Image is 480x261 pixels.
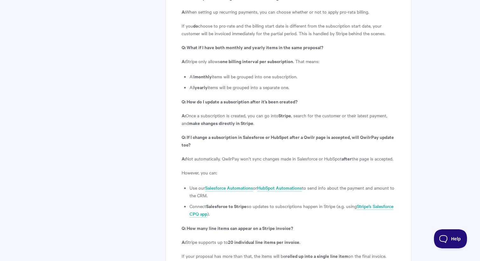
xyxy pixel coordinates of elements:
p: Not automatically. QwilrPay won’t sync changes made in Salesforce or HubSpot the page is accepted. [182,155,395,162]
strong: Q: What if I have both monthly and yearly items in the same proposal? [182,44,323,50]
a: Salesforce Automations [205,185,253,192]
p: However, you can: [182,169,395,176]
b: A: [182,8,186,15]
strong: Stripe [278,112,291,119]
iframe: Toggle Customer Support [434,229,467,248]
a: HubSpot Automations [257,185,302,192]
b: A: [182,238,186,245]
li: All items will be grouped into a separate one. [190,83,395,91]
strong: monthly [195,73,212,80]
strong: do [193,22,198,29]
strong: Q: How many line items can appear on a Stripe invoice? [182,225,293,231]
b: A: [182,112,186,119]
strong: after [342,155,352,162]
strong: Q: If I change a subscription in Salesforce or HubSpot after a Qwilr page is accepted, will Qwilr... [182,134,394,148]
p: If your proposal has more than that, the items will be on the final invoice. [182,252,395,260]
li: All items will be grouped into one subscription. [190,73,395,80]
strong: 20 individual line items per invoice [228,238,299,245]
strong: Salesforce to Stripe [206,203,247,209]
li: Connect so updates to subscriptions happen in Stripe (e.g. using ). [190,202,395,218]
p: Stripe supports up to . [182,238,395,246]
strong: rolled up into a single line item [285,252,348,259]
p: Stripe only allows . That means: [182,57,395,65]
li: Use our or to send info about the payment and amount to the CRM. [190,184,395,199]
p: If you choose to pro-rate and the billing start date is different from the subscription start dat... [182,22,395,37]
p: When setting up recurring payments, you can choose whether or not to apply pro-rata billing. [182,8,395,16]
strong: make changes directly in Stripe [189,120,253,126]
strong: yearly [195,84,208,90]
p: Once a subscription is created, you can go into , search for the customer or their latest payment... [182,112,395,127]
strong: Q: How do I update a subscription after it’s been created? [182,98,297,105]
b: A: [182,155,186,162]
strong: one billing interval per subscription [220,58,293,64]
b: A: [182,58,186,64]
